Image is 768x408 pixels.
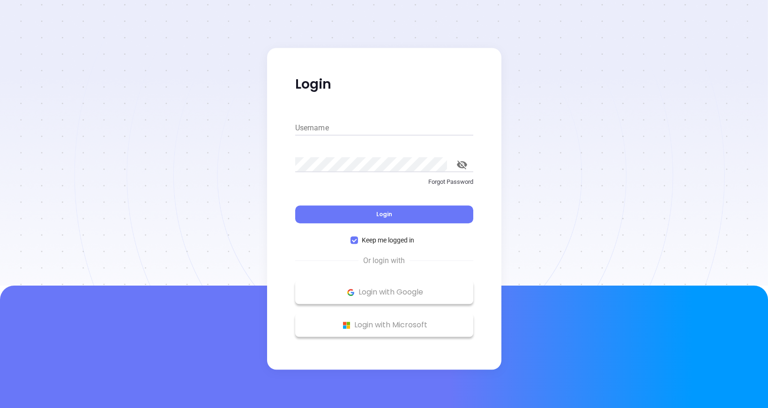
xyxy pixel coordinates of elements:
[345,287,357,298] img: Google Logo
[358,235,418,245] span: Keep me logged in
[341,319,352,331] img: Microsoft Logo
[295,76,473,93] p: Login
[295,313,473,337] button: Microsoft Logo Login with Microsoft
[295,280,473,304] button: Google Logo Login with Google
[300,285,469,299] p: Login with Google
[451,153,473,176] button: toggle password visibility
[358,255,410,266] span: Or login with
[295,177,473,194] a: Forgot Password
[295,177,473,187] p: Forgot Password
[376,210,392,218] span: Login
[300,318,469,332] p: Login with Microsoft
[295,205,473,223] button: Login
